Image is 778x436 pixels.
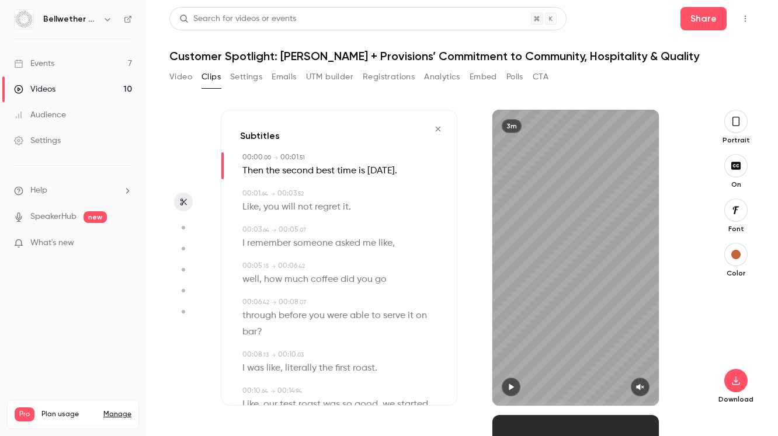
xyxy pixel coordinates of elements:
[383,396,395,413] span: we
[15,407,34,421] span: Pro
[502,119,522,133] div: 3m
[30,211,77,223] a: SpeakerHub
[259,199,261,215] span: ,
[282,199,296,215] span: will
[375,271,387,288] span: go
[280,396,296,413] span: test
[353,360,375,376] span: roast
[242,226,262,233] span: 00:03
[242,396,259,413] span: Like
[319,360,333,376] span: the
[242,308,276,324] span: through
[103,410,131,419] a: Manage
[262,263,269,269] span: . 15
[272,68,296,86] button: Emails
[306,68,353,86] button: UTM builder
[262,352,269,358] span: . 13
[259,396,261,413] span: ,
[242,263,262,270] span: 00:05
[242,154,263,161] span: 00:00
[240,129,280,143] h3: Subtitles
[242,388,261,395] span: 00:10
[298,227,306,233] span: . 07
[378,396,380,413] span: ,
[506,68,523,86] button: Polls
[242,199,259,215] span: Like
[342,396,352,413] span: so
[470,68,497,86] button: Embed
[242,190,261,197] span: 00:01
[14,83,55,95] div: Videos
[378,235,393,252] span: like
[30,184,47,197] span: Help
[717,180,755,189] p: On
[298,299,306,305] span: . 07
[323,396,340,413] span: was
[259,271,262,288] span: ,
[30,237,74,249] span: What's new
[263,199,279,215] span: you
[262,299,269,305] span: . 42
[355,396,378,413] span: good
[257,324,262,340] span: ?
[242,360,245,376] span: I
[357,271,373,288] span: you
[717,395,755,404] p: Download
[15,10,33,29] img: Bellwether Coffee
[383,308,405,324] span: serve
[285,360,317,376] span: literally
[84,211,107,223] span: new
[416,308,427,324] span: on
[247,360,264,376] span: was
[363,235,376,252] span: me
[271,262,276,271] span: →
[309,308,325,324] span: you
[279,299,298,306] span: 00:08
[393,235,395,252] span: ,
[315,199,341,215] span: regret
[343,199,349,215] span: it
[408,308,414,324] span: it
[179,13,296,25] div: Search for videos or events
[367,163,395,179] span: [DATE]
[717,268,755,278] p: Color
[293,235,333,252] span: someone
[375,360,377,376] span: .
[278,263,297,270] span: 00:06
[296,352,304,358] span: . 03
[371,308,381,324] span: to
[43,13,98,25] h6: Bellwether Coffee
[298,155,305,161] span: . 51
[14,184,132,197] li: help-dropdown-opener
[363,68,415,86] button: Registrations
[14,58,54,69] div: Events
[261,191,268,197] span: . 64
[262,227,269,233] span: . 64
[247,235,291,252] span: remember
[278,351,296,358] span: 00:10
[316,163,335,179] span: best
[327,308,348,324] span: were
[284,271,308,288] span: much
[395,163,397,179] span: .
[263,155,271,161] span: . 00
[169,68,192,86] button: Video
[266,360,280,376] span: like
[272,226,276,235] span: →
[282,163,314,179] span: second
[341,271,355,288] span: did
[270,190,275,198] span: →
[14,135,61,147] div: Settings
[337,163,356,179] span: time
[397,396,428,413] span: started
[242,324,257,340] span: bar
[263,396,277,413] span: our
[350,308,369,324] span: able
[680,7,727,30] button: Share
[280,360,283,376] span: ,
[264,271,282,288] span: how
[297,263,305,269] span: . 42
[270,387,275,396] span: →
[266,163,280,179] span: the
[297,191,304,197] span: . 52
